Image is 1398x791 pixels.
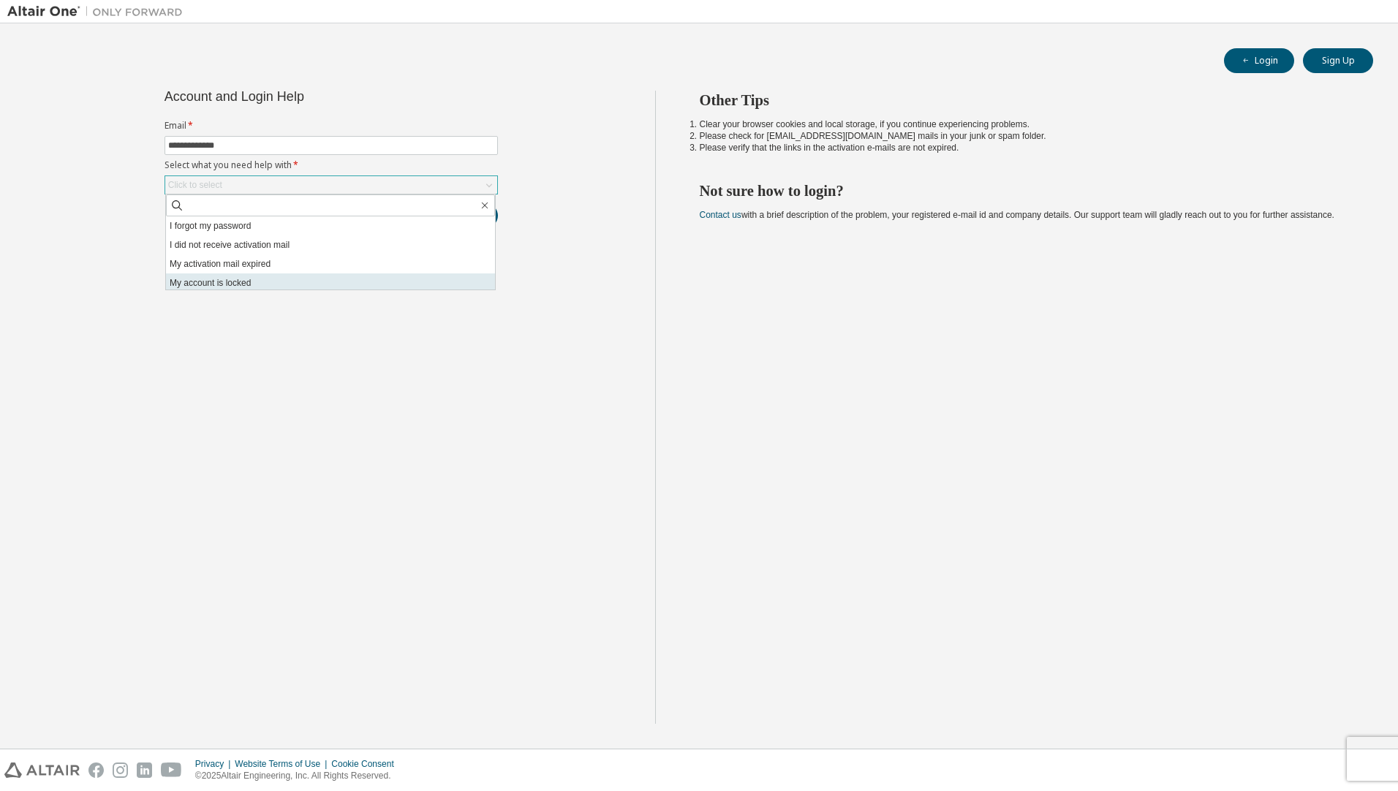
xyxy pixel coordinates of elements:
[331,758,402,770] div: Cookie Consent
[165,159,498,171] label: Select what you need help with
[4,762,80,778] img: altair_logo.svg
[7,4,190,19] img: Altair One
[195,770,403,782] p: © 2025 Altair Engineering, Inc. All Rights Reserved.
[700,118,1348,130] li: Clear your browser cookies and local storage, if you continue experiencing problems.
[88,762,104,778] img: facebook.svg
[137,762,152,778] img: linkedin.svg
[700,210,1334,220] span: with a brief description of the problem, your registered e-mail id and company details. Our suppo...
[113,762,128,778] img: instagram.svg
[700,142,1348,154] li: Please verify that the links in the activation e-mails are not expired.
[235,758,331,770] div: Website Terms of Use
[1303,48,1373,73] button: Sign Up
[700,181,1348,200] h2: Not sure how to login?
[165,176,497,194] div: Click to select
[165,120,498,132] label: Email
[1224,48,1294,73] button: Login
[165,91,431,102] div: Account and Login Help
[700,130,1348,142] li: Please check for [EMAIL_ADDRESS][DOMAIN_NAME] mails in your junk or spam folder.
[195,758,235,770] div: Privacy
[161,762,182,778] img: youtube.svg
[700,210,741,220] a: Contact us
[166,216,495,235] li: I forgot my password
[700,91,1348,110] h2: Other Tips
[168,179,222,191] div: Click to select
